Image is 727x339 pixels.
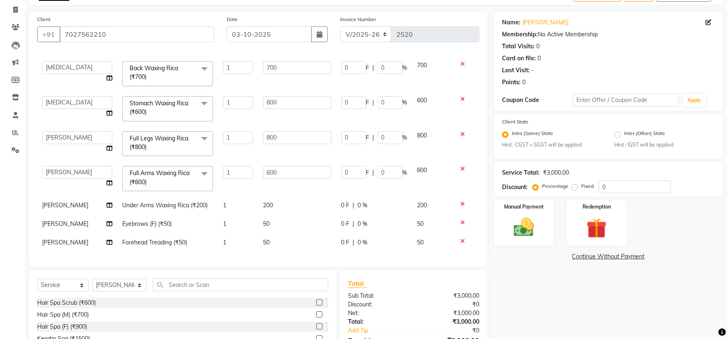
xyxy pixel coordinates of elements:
[543,168,569,177] div: ₹3,000.00
[340,16,376,23] label: Invoice Number
[417,132,427,139] span: 800
[502,168,540,177] div: Service Total:
[122,220,172,228] span: Eyebrows (F) (₹50)
[263,239,270,246] span: 50
[37,299,96,307] div: Hair Spa Scrub (₹600)
[403,98,407,107] span: %
[342,300,414,309] div: Discount:
[37,16,50,23] label: Client
[348,279,367,288] span: Total
[263,220,270,228] span: 50
[417,97,427,104] span: 600
[342,292,414,300] div: Sub Total:
[342,326,426,335] a: Add Tip
[223,202,226,209] span: 1
[502,183,528,192] div: Discount:
[373,98,374,107] span: |
[417,166,427,174] span: 600
[263,202,273,209] span: 200
[37,311,89,319] div: Hair Spa (M) (₹700)
[130,135,188,151] span: Full Legs Waxing Rica (₹800)
[153,278,329,291] input: Search or Scan
[147,143,150,151] a: x
[583,203,611,211] label: Redemption
[223,239,226,246] span: 1
[542,183,568,190] label: Percentage
[42,202,88,209] span: [PERSON_NAME]
[122,202,208,209] span: Under Arms Waxing Rica (₹200)
[147,108,150,116] a: x
[358,220,368,228] span: 0 %
[227,16,238,23] label: Date
[342,318,414,326] div: Total:
[403,133,407,142] span: %
[502,96,573,104] div: Coupon Code
[682,94,706,107] button: Apply
[37,322,87,331] div: Hair Spa (F) (₹900)
[366,98,369,107] span: F
[504,203,544,211] label: Manual Payment
[581,183,594,190] label: Fixed
[414,300,485,309] div: ₹0
[122,239,187,246] span: Forehead Treading (₹50)
[502,18,521,27] div: Name:
[353,201,355,210] span: |
[403,64,407,72] span: %
[342,309,414,318] div: Net:
[614,141,715,149] small: Hint : IGST will be applied
[522,18,568,27] a: [PERSON_NAME]
[512,130,553,140] label: Intra (Same) State
[59,26,214,42] input: Search by Name/Mobile/Email/Code
[414,309,485,318] div: ₹3,000.00
[373,64,374,72] span: |
[130,64,178,81] span: Back Waxing Rica (₹700)
[353,220,355,228] span: |
[353,238,355,247] span: |
[341,220,350,228] span: 0 F
[502,141,602,149] small: Hint : CGST + SGST will be applied
[373,133,374,142] span: |
[373,168,374,177] span: |
[403,168,407,177] span: %
[426,326,485,335] div: ₹0
[358,201,368,210] span: 0 %
[358,238,368,247] span: 0 %
[531,66,534,75] div: -
[502,78,521,87] div: Points:
[130,100,188,116] span: Stomach Waxing Rica (₹600)
[341,238,350,247] span: 0 F
[417,62,427,69] span: 700
[37,26,60,42] button: +91
[417,239,424,246] span: 50
[495,252,721,261] a: Continue Without Payment
[223,220,226,228] span: 1
[414,318,485,326] div: ₹3,000.00
[366,64,369,72] span: F
[366,133,369,142] span: F
[502,42,535,51] div: Total Visits:
[580,216,613,241] img: _gift.svg
[536,42,540,51] div: 0
[502,66,530,75] div: Last Visit:
[522,78,526,87] div: 0
[573,94,679,107] input: Enter Offer / Coupon Code
[502,54,536,63] div: Card on file:
[341,201,350,210] span: 0 F
[130,169,189,185] span: Full Arms Waxing Rica (₹600)
[366,168,369,177] span: F
[502,118,528,126] label: Client State
[42,220,88,228] span: [PERSON_NAME]
[502,30,538,39] div: Membership:
[624,130,665,140] label: Inter (Other) State
[42,239,88,246] span: [PERSON_NAME]
[538,54,541,63] div: 0
[417,202,427,209] span: 200
[502,30,715,39] div: No Active Membership
[147,73,150,81] a: x
[414,292,485,300] div: ₹3,000.00
[417,220,424,228] span: 50
[507,216,540,239] img: _cash.svg
[147,178,150,186] a: x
